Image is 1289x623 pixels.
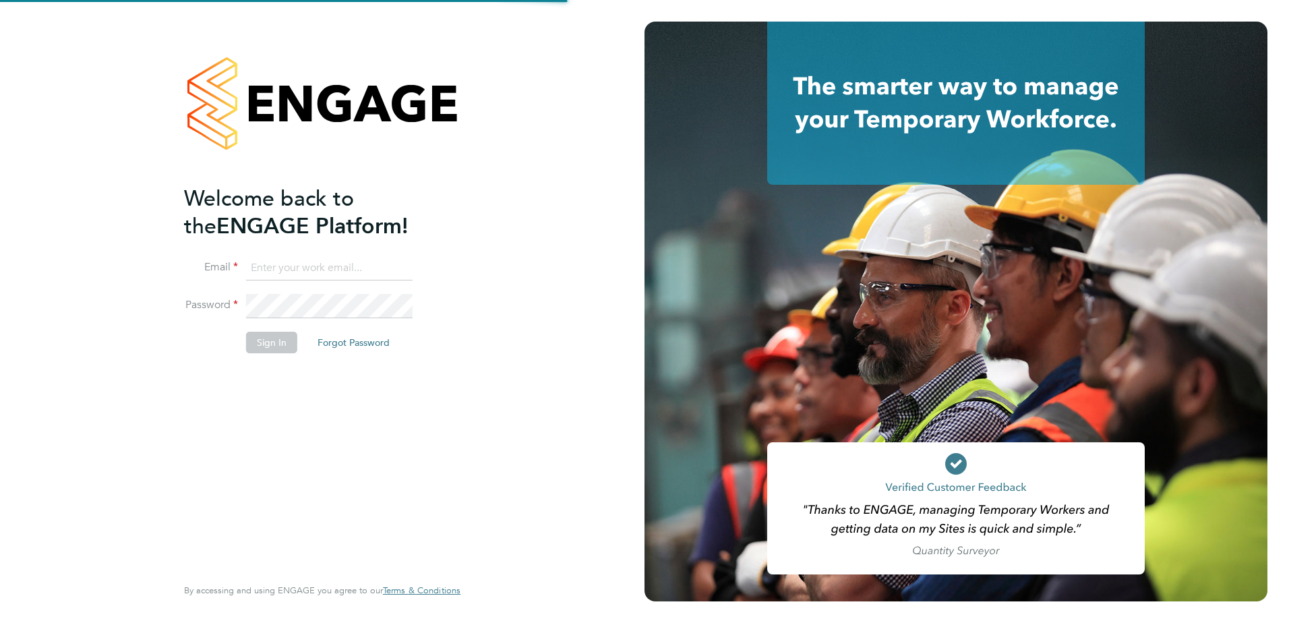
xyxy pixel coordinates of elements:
[184,185,447,240] h2: ENGAGE Platform!
[383,585,460,596] span: Terms & Conditions
[184,585,460,596] span: By accessing and using ENGAGE you agree to our
[246,256,413,280] input: Enter your work email...
[184,298,238,312] label: Password
[307,332,400,353] button: Forgot Password
[184,260,238,274] label: Email
[184,185,354,239] span: Welcome back to the
[383,585,460,596] a: Terms & Conditions
[246,332,297,353] button: Sign In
